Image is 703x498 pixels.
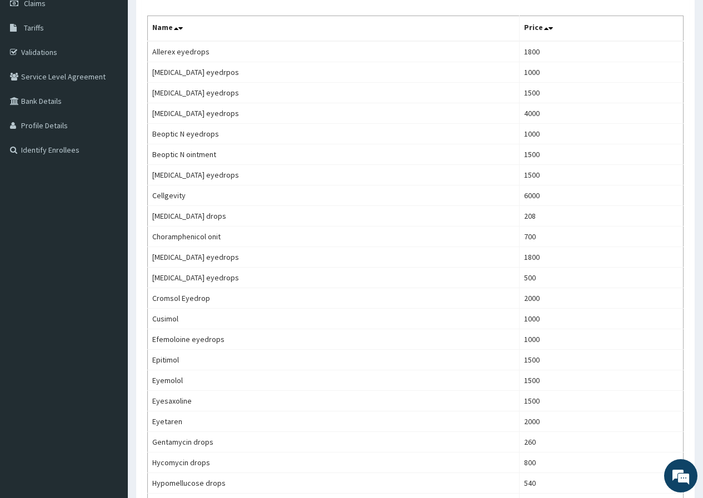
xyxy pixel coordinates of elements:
td: 500 [520,268,684,288]
td: 1800 [520,41,684,62]
td: 800 [520,452,684,473]
span: Tariffs [24,23,44,33]
td: [MEDICAL_DATA] drops [148,206,520,227]
td: 260 [520,432,684,452]
td: [MEDICAL_DATA] eyedrops [148,247,520,268]
td: Beoptic N ointment [148,144,520,165]
td: 2000 [520,411,684,432]
td: 6000 [520,185,684,206]
td: Efemoloine eyedrops [148,329,520,350]
td: [MEDICAL_DATA] eyedrops [148,268,520,288]
td: Choramphenicol onit [148,227,520,247]
td: Eyesaxoline [148,391,520,411]
td: 1500 [520,370,684,391]
span: We're online! [64,140,153,252]
td: [MEDICAL_DATA] eyedrops [148,103,520,124]
td: [MEDICAL_DATA] eyedrpos [148,62,520,83]
img: d_794563401_company_1708531726252_794563401 [21,56,45,83]
td: [MEDICAL_DATA] eyedrops [148,165,520,185]
td: Cusimol [148,309,520,329]
textarea: Type your message and hit 'Enter' [6,303,212,342]
td: Cellgevity [148,185,520,206]
div: Minimize live chat window [182,6,209,32]
td: Eyemolol [148,370,520,391]
td: Beoptic N eyedrops [148,124,520,144]
td: Eyetaren [148,411,520,432]
td: 1500 [520,350,684,370]
td: 540 [520,473,684,494]
div: Chat with us now [58,62,187,77]
td: Hycomycin drops [148,452,520,473]
td: 1000 [520,124,684,144]
td: Gentamycin drops [148,432,520,452]
td: Cromsol Eyedrop [148,288,520,309]
th: Name [148,16,520,42]
td: 1000 [520,329,684,350]
td: 1500 [520,391,684,411]
td: 700 [520,227,684,247]
td: 1500 [520,83,684,103]
td: 1000 [520,309,684,329]
td: 1000 [520,62,684,83]
td: 1500 [520,144,684,165]
td: 208 [520,206,684,227]
td: Epitimol [148,350,520,370]
td: Hypomellucose drops [148,473,520,494]
td: 4000 [520,103,684,124]
td: 1500 [520,165,684,185]
td: 1800 [520,247,684,268]
td: Allerex eyedrops [148,41,520,62]
th: Price [520,16,684,42]
td: 2000 [520,288,684,309]
td: [MEDICAL_DATA] eyedrops [148,83,520,103]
